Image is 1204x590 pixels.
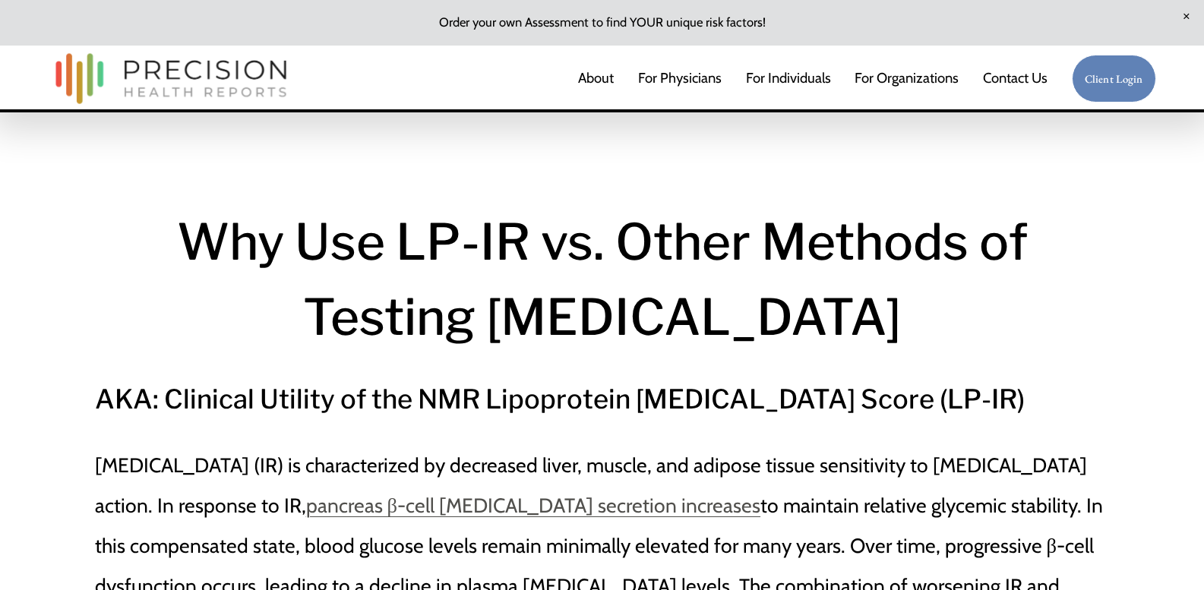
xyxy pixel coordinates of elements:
h1: Why Use LP-IR vs. Other Methods of Testing [MEDICAL_DATA] [95,205,1110,355]
img: Precision Health Reports [48,46,294,111]
a: pancreas β-cell [MEDICAL_DATA] secretion increases [306,493,760,518]
a: Client Login [1072,55,1156,103]
h3: AKA: Clinical Utility of the NMR Lipoprotein [MEDICAL_DATA] Score (LP-IR) [95,379,1110,421]
a: About [578,63,614,94]
a: For Individuals [746,63,831,94]
a: folder dropdown [855,63,959,94]
span: For Organizations [855,65,959,93]
a: Contact Us [983,63,1048,94]
a: For Physicians [638,63,722,94]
